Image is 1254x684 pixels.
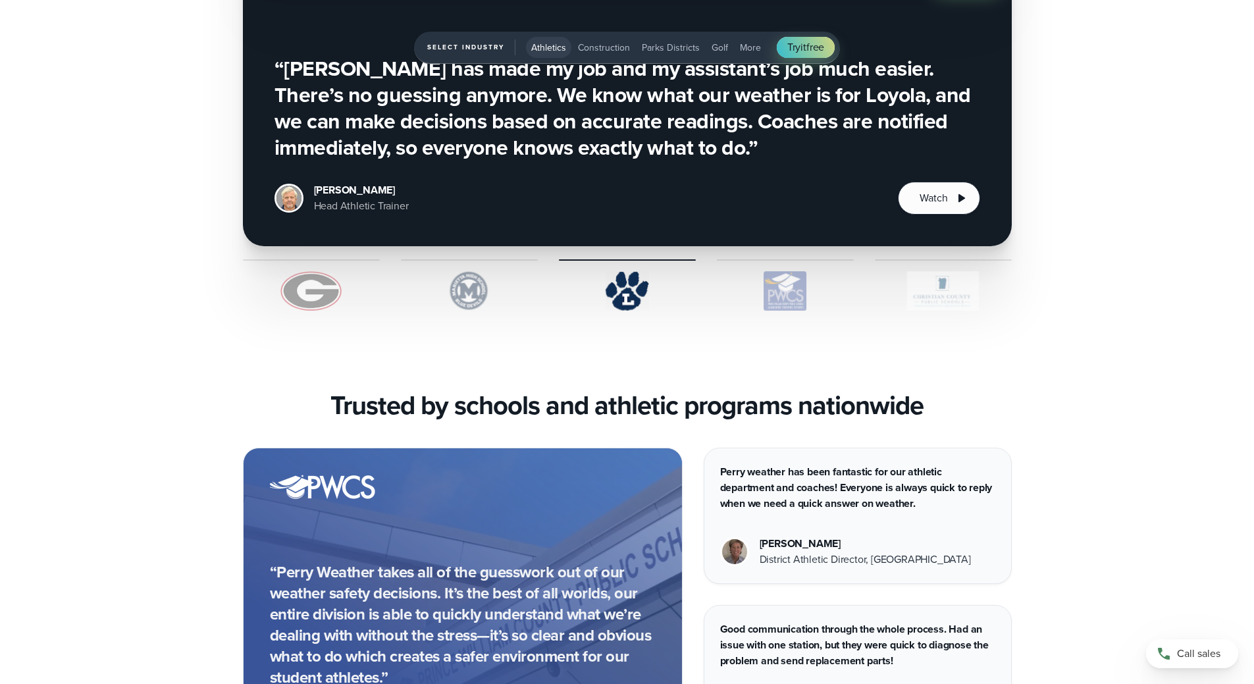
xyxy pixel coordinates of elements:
a: Tryitfree [777,37,835,58]
div: [PERSON_NAME] [314,182,409,198]
button: Construction [573,37,635,58]
span: Parks Districts [642,41,700,55]
span: Try free [787,39,824,55]
div: [PERSON_NAME] [760,536,971,552]
span: Construction [578,41,630,55]
div: Head Athletic Trainer [314,198,409,214]
span: Select Industry [427,39,515,55]
a: Call sales [1146,639,1238,668]
div: District Athletic Director, [GEOGRAPHIC_DATA] [760,552,971,567]
button: More [735,37,766,58]
button: Parks Districts [637,37,705,58]
button: Athletics [526,37,571,58]
span: Call sales [1177,646,1220,662]
h3: Trusted by schools and athletic programs nationwide [330,390,924,421]
img: Marietta-High-School.svg [401,271,538,311]
span: Watch [920,190,947,206]
img: Vestavia Hills High School Headshot [722,539,747,564]
span: Golf [712,41,728,55]
span: it [800,39,806,55]
p: Perry weather has been fantastic for our athletic department and coaches! Everyone is always quic... [720,464,995,512]
h3: “[PERSON_NAME] has made my job and my assistant’s job much easier. There’s no guessing anymore. W... [274,55,980,161]
button: Golf [706,37,733,58]
span: Athletics [531,41,566,55]
span: More [740,41,761,55]
button: Watch [898,182,980,215]
p: Good communication through the whole process. Had an issue with one station, but they were quick ... [720,621,995,669]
